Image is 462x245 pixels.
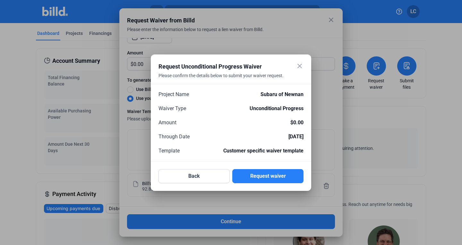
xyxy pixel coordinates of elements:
[158,91,189,98] span: Project Name
[261,91,304,98] span: Subaru of Newnan
[158,147,180,155] span: Template
[288,133,304,141] span: [DATE]
[158,169,230,183] button: Back
[290,119,304,127] span: $0.00
[158,133,190,141] span: Through Date
[223,147,304,155] span: Customer specific waiver template
[250,105,304,112] span: Unconditional Progress
[158,105,186,112] span: Waiver Type
[296,62,304,70] mat-icon: close
[158,119,176,127] span: Amount
[158,62,287,71] div: Request Unconditional Progress Waiver
[158,72,287,86] div: Please confirm the details below to submit your waiver request.
[232,169,304,183] button: Request waiver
